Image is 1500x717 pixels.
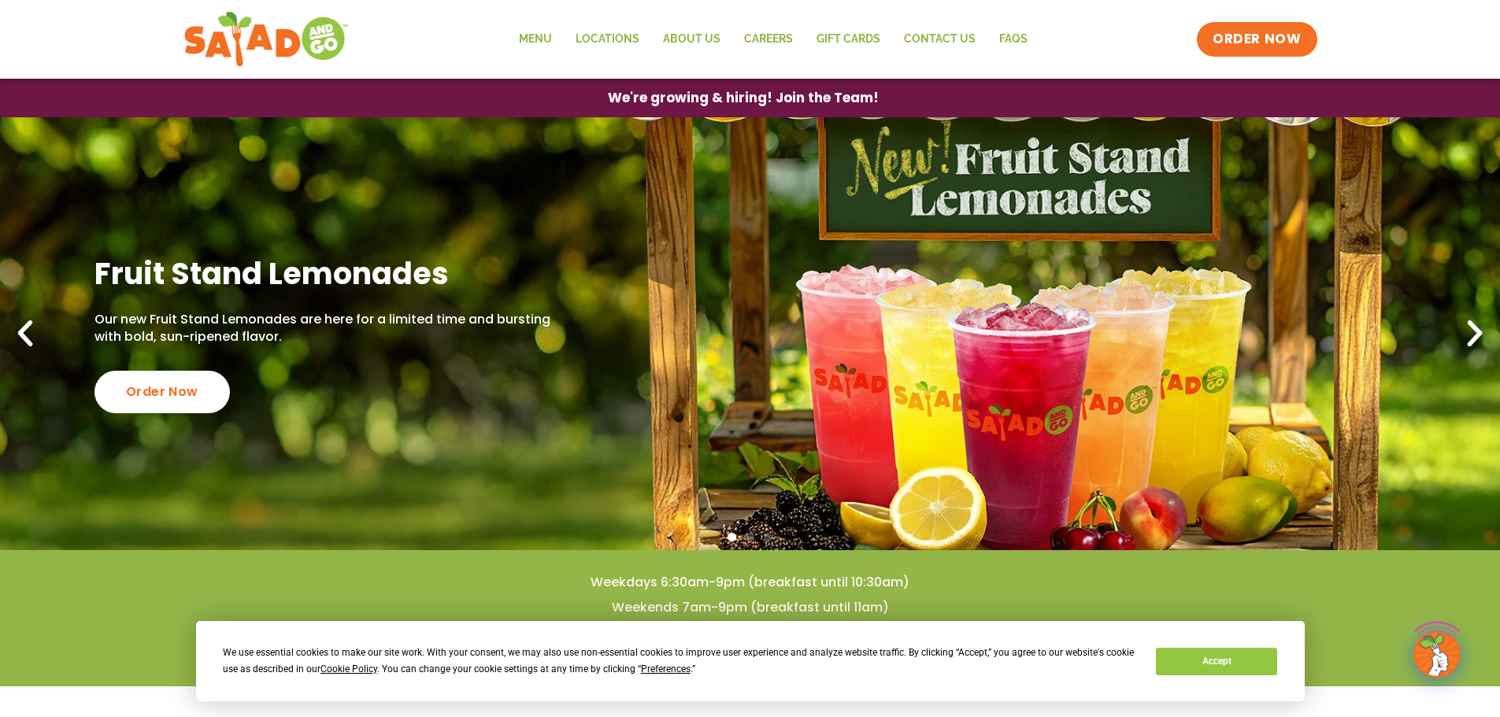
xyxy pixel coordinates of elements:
h2: Fruit Stand Lemonades [94,254,558,293]
span: ORDER NOW [1213,30,1301,49]
span: Go to slide 3 [764,533,772,541]
a: Careers [732,21,805,57]
span: Cookie Policy [320,663,377,674]
span: Preferences [641,663,691,674]
a: GIFT CARDS [805,21,892,57]
button: Accept [1156,648,1277,675]
span: Go to slide 2 [746,533,754,541]
nav: Menu [507,21,1039,57]
span: Go to slide 1 [728,533,736,541]
p: Our new Fruit Stand Lemonades are here for a limited time and bursting with bold, sun-ripened fla... [94,311,558,346]
img: new-SAG-logo-768×292 [183,8,350,71]
a: Menu [507,21,564,57]
a: FAQs [987,21,1039,57]
div: Order Now [94,371,230,413]
div: We use essential cookies to make our site work. With your consent, we may also use non-essential ... [223,645,1137,678]
a: About Us [651,21,732,57]
a: Contact Us [892,21,987,57]
div: Next slide [1457,316,1492,351]
a: Locations [564,21,651,57]
a: ORDER NOW [1197,22,1317,57]
a: We're growing & hiring! Join the Team! [584,79,902,116]
h4: Weekends 7am-9pm (breakfast until 11am) [31,599,1469,616]
div: Previous slide [8,316,43,351]
span: We're growing & hiring! Join the Team! [608,91,879,105]
h4: Weekdays 6:30am-9pm (breakfast until 10:30am) [31,574,1469,591]
div: Cookie Consent Prompt [196,621,1305,701]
